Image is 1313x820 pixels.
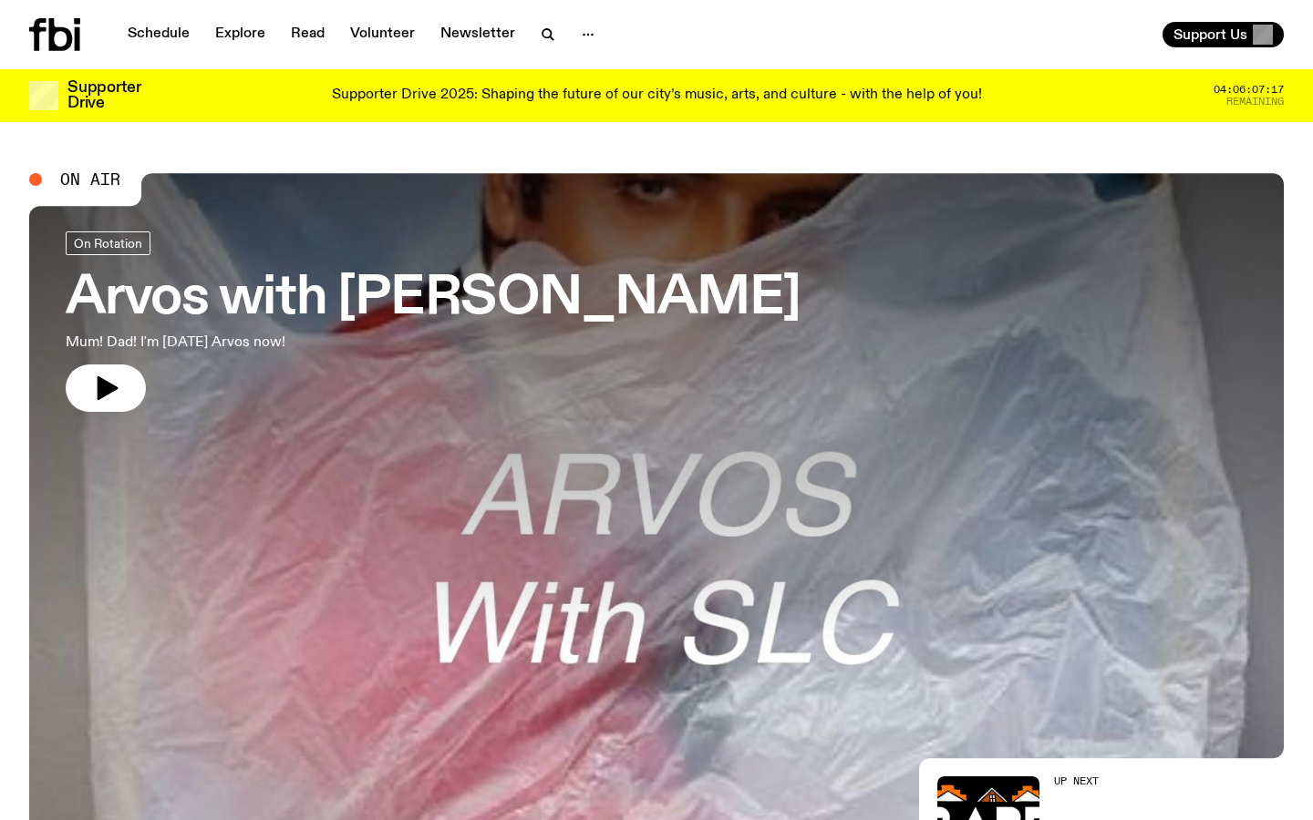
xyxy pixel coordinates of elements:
[66,332,532,354] p: Mum! Dad! I'm [DATE] Arvos now!
[1163,22,1284,47] button: Support Us
[1214,85,1284,95] span: 04:06:07:17
[60,171,120,188] span: On Air
[66,231,150,255] a: On Rotation
[280,22,336,47] a: Read
[1173,26,1247,43] span: Support Us
[66,273,801,324] h3: Arvos with [PERSON_NAME]
[332,87,982,104] p: Supporter Drive 2025: Shaping the future of our city’s music, arts, and culture - with the help o...
[117,22,201,47] a: Schedule
[1054,776,1274,786] h2: Up Next
[74,236,142,250] span: On Rotation
[66,231,801,412] a: Arvos with [PERSON_NAME]Mum! Dad! I'm [DATE] Arvos now!
[429,22,526,47] a: Newsletter
[339,22,426,47] a: Volunteer
[67,80,140,111] h3: Supporter Drive
[204,22,276,47] a: Explore
[1226,97,1284,107] span: Remaining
